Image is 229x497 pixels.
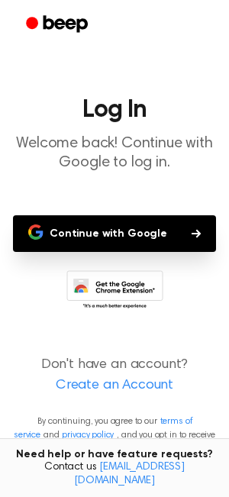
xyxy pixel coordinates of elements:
[15,10,102,40] a: Beep
[13,215,216,252] button: Continue with Google
[62,431,114,440] a: privacy policy
[74,462,185,486] a: [EMAIL_ADDRESS][DOMAIN_NAME]
[12,98,217,122] h1: Log In
[12,134,217,173] p: Welcome back! Continue with Google to log in.
[9,461,220,488] span: Contact us
[12,355,217,396] p: Don't have an account?
[15,376,214,396] a: Create an Account
[12,415,217,456] p: By continuing, you agree to our and , and you opt in to receive emails from us.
